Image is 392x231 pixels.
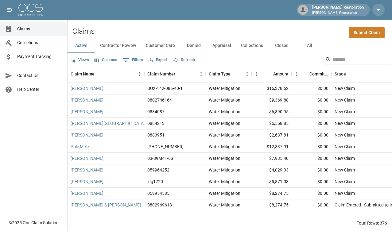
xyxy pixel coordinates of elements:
[252,176,292,188] div: $5,871.03
[9,220,59,226] div: © 2025 One Claim Solution
[147,190,169,196] div: 059954585
[335,97,355,103] div: New Claim
[121,55,145,65] button: Show filters
[135,69,144,79] button: Menu
[71,132,103,138] a: [PERSON_NAME]
[236,38,268,53] button: Collections
[309,65,328,83] div: Committed Amount
[292,69,301,79] button: Menu
[209,144,240,150] div: Water Mitigation
[268,38,296,53] button: Closed
[292,176,332,188] div: $0.00
[147,65,175,83] div: Claim Number
[292,106,332,118] div: $0.00
[231,70,239,78] button: Sort
[209,155,240,161] div: Water Mitigation
[335,65,346,83] div: Stage
[325,55,391,66] div: Search
[72,27,95,36] h2: Claims
[252,69,261,79] button: Menu
[18,4,43,16] img: ocs-logo-white-transparent.png
[95,70,103,78] button: Sort
[292,141,332,153] div: $0.00
[292,65,332,83] div: Committed Amount
[252,106,292,118] div: $6,890.95
[147,202,172,208] div: 0802969618
[252,199,292,211] div: $8,274.75
[209,132,240,138] div: Water Mitigation
[335,179,355,185] div: New Claim
[71,85,103,91] a: [PERSON_NAME]
[147,214,177,220] div: 092025064687
[292,211,332,223] div: $0.00
[196,69,206,79] button: Menu
[71,155,103,161] a: [PERSON_NAME]
[335,190,355,196] div: New Claim
[273,65,289,83] div: Amount
[292,164,332,176] div: $0.00
[17,40,62,46] span: Collections
[209,190,240,196] div: Water Mitigation
[147,167,169,173] div: 059964252
[71,214,103,220] a: [PERSON_NAME]
[68,38,392,53] div: dynamic tabs
[71,202,141,208] a: [PERSON_NAME] & [PERSON_NAME]
[4,4,16,16] button: open drawer
[335,85,355,91] div: New Claim
[147,155,173,161] div: 03-89M41-6S
[335,155,355,161] div: New Claim
[243,69,252,79] button: Menu
[349,27,385,38] a: Submit Claim
[292,199,332,211] div: $0.00
[17,72,62,79] span: Contact Us
[206,65,252,83] div: Claim Type
[147,120,165,126] div: 0884213
[147,132,165,138] div: 0883951
[335,214,355,220] div: New Claim
[252,211,292,223] div: $9,295.11
[209,109,240,115] div: Water Mitigation
[71,179,103,185] a: [PERSON_NAME]
[68,38,95,53] button: Active
[209,167,240,173] div: Water Mitigation
[93,55,119,65] button: Select columns
[144,65,206,83] div: Claim Number
[209,85,240,91] div: Water Mitigation
[209,179,240,185] div: Water Mitigation
[312,10,364,16] p: [PERSON_NAME] Restoration
[147,55,169,65] button: Export
[292,83,332,94] div: $0.00
[68,65,144,83] div: Claim Name
[209,65,231,83] div: Claim Type
[292,188,332,199] div: $0.00
[296,38,323,53] button: All
[147,144,184,150] div: 01-009-105309
[252,83,292,94] div: $16,378.62
[147,179,163,185] div: jdg1720
[71,109,103,115] a: [PERSON_NAME]
[252,94,292,106] div: $9,369.88
[292,94,332,106] div: $0.00
[69,55,91,65] button: Views
[71,120,145,126] a: [PERSON_NAME][GEOGRAPHIC_DATA]
[265,70,273,78] button: Sort
[346,70,355,78] button: Sort
[71,65,95,83] div: Claim Name
[95,38,141,53] button: Contractor Review
[252,129,292,141] div: $2,637.81
[147,97,172,103] div: 0802746164
[71,97,103,103] a: [PERSON_NAME]
[171,55,196,65] button: Refresh
[147,85,183,91] div: UUX-142-086-40-1
[310,4,366,15] div: [PERSON_NAME] Restoration
[147,109,165,115] div: 0884087
[335,144,355,150] div: New Claim
[209,214,240,220] div: Water Mitigation
[208,38,236,53] button: Appraisal
[209,97,240,103] div: Water Mitigation
[252,153,292,164] div: $7,935.40
[335,167,355,173] div: New Claim
[175,70,184,78] button: Sort
[180,38,208,53] button: Denied
[252,164,292,176] div: $4,029.03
